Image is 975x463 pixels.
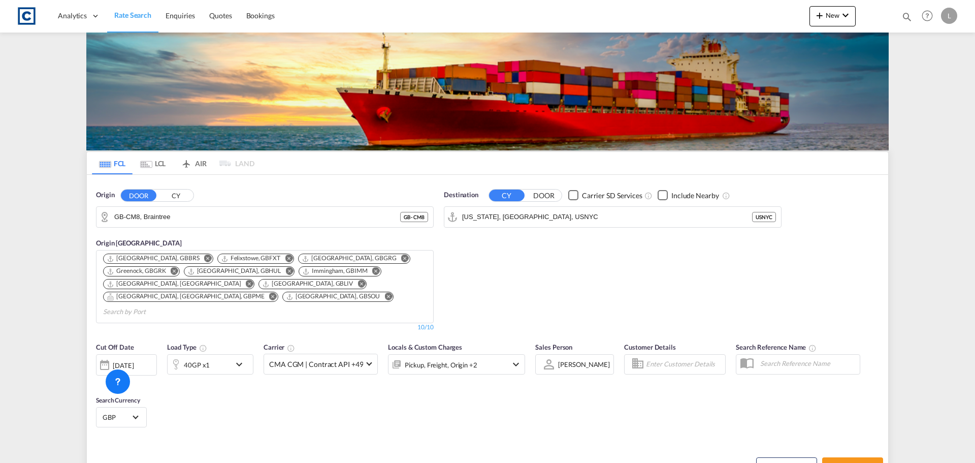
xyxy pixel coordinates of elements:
[114,209,400,225] input: Search by Door
[388,343,462,351] span: Locals & Custom Charges
[526,190,562,201] button: DOOR
[133,152,173,174] md-tab-item: LCL
[233,358,250,371] md-icon: icon-chevron-down
[96,190,114,200] span: Origin
[287,344,295,352] md-icon: The selected Trucker/Carrierwill be displayed in the rate results If the rates are from another f...
[262,280,353,288] div: Liverpool, GBLIV
[107,267,166,275] div: Greenock, GBGRK
[102,410,141,424] md-select: Select Currency: £ GBPUnited Kingdom Pound
[246,11,275,20] span: Bookings
[404,213,425,221] span: GB - CM8
[262,280,355,288] div: Press delete to remove this chip.
[209,11,232,20] span: Quotes
[919,7,936,24] span: Help
[489,190,525,201] button: CY
[752,212,776,222] div: USNYC
[167,343,207,351] span: Load Type
[302,267,367,275] div: Immingham, GBIMM
[568,190,642,201] md-checkbox: Checkbox No Ink
[107,267,168,275] div: Press delete to remove this chip.
[107,254,200,263] div: Bristol, GBBRS
[901,11,913,26] div: icon-magnify
[221,254,282,263] div: Press delete to remove this chip.
[658,190,719,201] md-checkbox: Checkbox No Ink
[239,280,254,290] button: Remove
[96,374,104,388] md-datepicker: Select
[173,152,214,174] md-tab-item: AIR
[671,191,719,201] div: Include Nearby
[351,280,366,290] button: Remove
[405,358,477,372] div: Pickup Freight Origin Origin Custom Factory Stuffing
[302,254,399,263] div: Press delete to remove this chip.
[278,254,294,264] button: Remove
[302,267,369,275] div: Press delete to remove this chip.
[557,357,611,372] md-select: Sales Person: Lauren Prentice
[302,254,397,263] div: Grangemouth, GBGRG
[582,191,642,201] div: Carrier SD Services
[221,254,280,263] div: Felixstowe, GBFXT
[839,9,852,21] md-icon: icon-chevron-down
[417,323,434,332] div: 10/10
[264,343,295,351] span: Carrier
[286,292,380,301] div: Southampton, GBSOU
[96,239,182,247] span: Origin [GEOGRAPHIC_DATA]
[941,8,957,24] div: L
[107,254,202,263] div: Press delete to remove this chip.
[166,11,195,20] span: Enquiries
[395,254,410,264] button: Remove
[736,343,817,351] span: Search Reference Name
[444,207,781,227] md-input-container: New York, NY, USNYC
[378,292,393,302] button: Remove
[96,207,433,227] md-input-container: GB-CM8, Braintree
[96,354,157,376] div: [DATE]
[814,9,826,21] md-icon: icon-plus 400-fg
[814,11,852,19] span: New
[107,292,267,301] div: Press delete to remove this chip.
[58,11,87,21] span: Analytics
[279,267,294,277] button: Remove
[198,254,213,264] button: Remove
[263,292,278,302] button: Remove
[901,11,913,22] md-icon: icon-magnify
[103,304,200,320] input: Search by Port
[92,152,133,174] md-tab-item: FCL
[121,190,156,201] button: DOOR
[180,158,192,165] md-icon: icon-airplane
[96,396,140,404] span: Search Currency
[86,33,889,150] img: LCL+%26+FCL+BACKGROUND.png
[15,5,38,27] img: 1fdb9190129311efbfaf67cbb4249bed.jpeg
[107,280,243,288] div: Press delete to remove this chip.
[96,343,134,351] span: Cut Off Date
[624,343,675,351] span: Customer Details
[722,192,730,200] md-icon: Unchecked: Ignores neighbouring ports when fetching rates.Checked : Includes neighbouring ports w...
[102,251,428,320] md-chips-wrap: Chips container. Use arrow keys to select chips.
[646,357,722,372] input: Enter Customer Details
[535,343,572,351] span: Sales Person
[286,292,382,301] div: Press delete to remove this chip.
[184,358,210,372] div: 40GP x1
[558,360,610,368] div: [PERSON_NAME]
[510,358,522,371] md-icon: icon-chevron-down
[107,292,265,301] div: Portsmouth, HAM, GBPME
[755,356,860,371] input: Search Reference Name
[113,361,134,370] div: [DATE]
[114,11,151,19] span: Rate Search
[167,354,253,375] div: 40GP x1icon-chevron-down
[444,190,478,200] span: Destination
[107,280,241,288] div: London Gateway Port, GBLGP
[919,7,941,25] div: Help
[388,354,525,375] div: Pickup Freight Origin Origin Custom Factory Stuffingicon-chevron-down
[187,267,283,275] div: Press delete to remove this chip.
[808,344,817,352] md-icon: Your search will be saved by the below given name
[462,209,752,225] input: Search by Port
[103,413,131,422] span: GBP
[644,192,653,200] md-icon: Unchecked: Search for CY (Container Yard) services for all selected carriers.Checked : Search for...
[92,152,254,174] md-pagination-wrapper: Use the left and right arrow keys to navigate between tabs
[187,267,281,275] div: Hull, GBHUL
[366,267,381,277] button: Remove
[164,267,179,277] button: Remove
[158,190,193,201] button: CY
[269,359,363,369] span: CMA CGM | Contract API +49
[199,344,207,352] md-icon: icon-information-outline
